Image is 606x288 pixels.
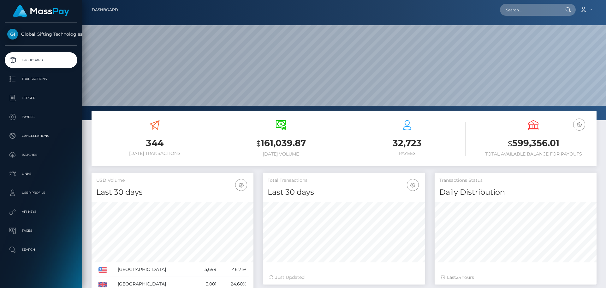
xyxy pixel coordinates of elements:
td: 5,699 [194,262,219,277]
a: User Profile [5,185,77,201]
h3: 32,723 [349,137,466,149]
a: Cancellations [5,128,77,144]
img: GB.png [98,282,107,287]
h6: [DATE] Volume [223,151,339,157]
a: Taxes [5,223,77,239]
img: MassPay Logo [13,5,69,17]
p: Taxes [7,226,75,236]
p: User Profile [7,188,75,198]
p: API Keys [7,207,75,217]
small: $ [256,139,261,148]
p: Search [7,245,75,254]
h5: Transactions Status [439,177,592,184]
p: Cancellations [7,131,75,141]
a: API Keys [5,204,77,220]
div: Last hours [441,274,590,281]
a: Batches [5,147,77,163]
h6: Total Available Balance for Payouts [475,151,592,157]
h3: 344 [96,137,213,149]
h3: 161,039.87 [223,137,339,150]
p: Dashboard [7,55,75,65]
span: Global Gifting Technologies Inc [5,31,77,37]
span: 24 [456,274,461,280]
p: Transactions [7,74,75,84]
h6: [DATE] Transactions [96,151,213,156]
a: Ledger [5,90,77,106]
a: Links [5,166,77,182]
small: $ [508,139,512,148]
h3: 599,356.01 [475,137,592,150]
td: 46.71% [219,262,249,277]
p: Ledger [7,93,75,103]
h5: USD Volume [96,177,249,184]
a: Dashboard [92,3,118,16]
td: [GEOGRAPHIC_DATA] [116,262,194,277]
h4: Last 30 days [96,187,249,198]
a: Dashboard [5,52,77,68]
p: Links [7,169,75,179]
div: Just Updated [269,274,419,281]
a: Payees [5,109,77,125]
p: Payees [7,112,75,122]
h4: Daily Distribution [439,187,592,198]
img: US.png [98,267,107,273]
h4: Last 30 days [268,187,420,198]
h6: Payees [349,151,466,156]
img: Global Gifting Technologies Inc [7,29,18,40]
input: Search... [500,4,559,16]
h5: Total Transactions [268,177,420,184]
a: Transactions [5,71,77,87]
a: Search [5,242,77,258]
p: Batches [7,150,75,160]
